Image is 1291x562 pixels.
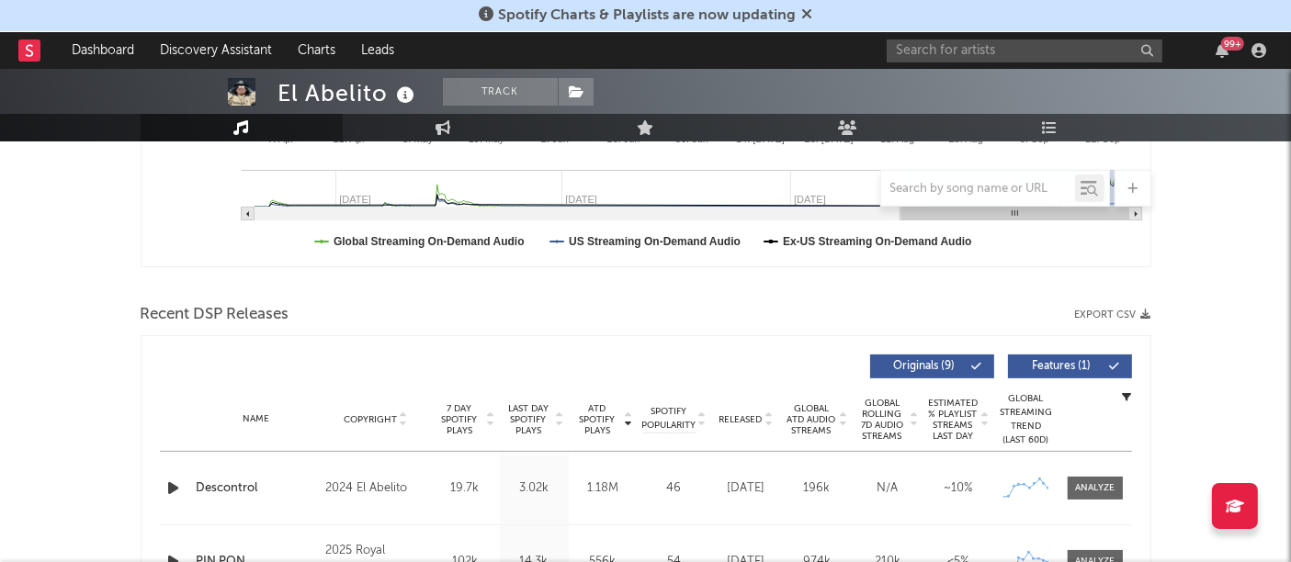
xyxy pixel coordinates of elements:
div: El Abelito [278,78,420,108]
input: Search by song name or URL [881,182,1075,197]
div: 1.18M [573,479,633,498]
a: Leads [348,32,407,69]
button: 99+ [1216,43,1229,58]
div: ~ 10 % [928,479,990,498]
div: N/A [857,479,919,498]
div: 2024 El Abelito [325,478,425,500]
span: Originals ( 9 ) [882,361,967,372]
a: Descontrol [197,479,317,498]
div: 46 [642,479,707,498]
span: Dismiss [801,8,812,23]
text: US Streaming On-Demand Audio [569,235,741,248]
input: Search for artists [887,39,1162,62]
button: Features(1) [1008,354,1132,378]
a: Dashboard [59,32,147,69]
span: 7 Day Spotify Plays [436,403,484,436]
span: Recent DSP Releases [141,304,289,326]
span: Global Rolling 7D Audio Streams [857,398,908,442]
a: Charts [285,32,348,69]
button: Originals(9) [870,354,994,378]
span: Features ( 1 ) [1020,361,1104,372]
span: Last Day Spotify Plays [504,403,553,436]
button: Track [443,78,558,106]
button: Export CSV [1075,309,1151,320]
div: Name [197,412,317,426]
div: 99 + [1221,37,1244,51]
div: Global Streaming Trend (Last 60D) [999,392,1054,447]
div: 196k [787,479,848,498]
span: Released [719,414,763,425]
span: Spotify Charts & Playlists are now updating [498,8,796,23]
span: Estimated % Playlist Streams Last Day [928,398,979,442]
span: ATD Spotify Plays [573,403,622,436]
div: 3.02k [504,479,564,498]
div: 19.7k [436,479,495,498]
span: Spotify Popularity [641,405,696,433]
a: Discovery Assistant [147,32,285,69]
span: Global ATD Audio Streams [787,403,837,436]
text: Global Streaming On-Demand Audio [334,235,525,248]
div: [DATE] [716,479,777,498]
span: Copyright [344,414,397,425]
text: Ex-US Streaming On-Demand Audio [783,235,972,248]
